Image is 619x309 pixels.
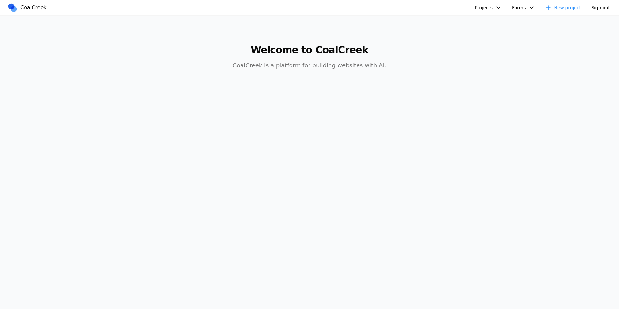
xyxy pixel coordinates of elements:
[508,3,539,13] button: Forms
[471,3,506,13] button: Projects
[587,3,614,13] button: Sign out
[7,3,49,13] a: CoalCreek
[541,3,585,13] a: New project
[186,44,433,56] h1: Welcome to CoalCreek
[20,4,47,12] span: CoalCreek
[186,61,433,70] p: CoalCreek is a platform for building websites with AI.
